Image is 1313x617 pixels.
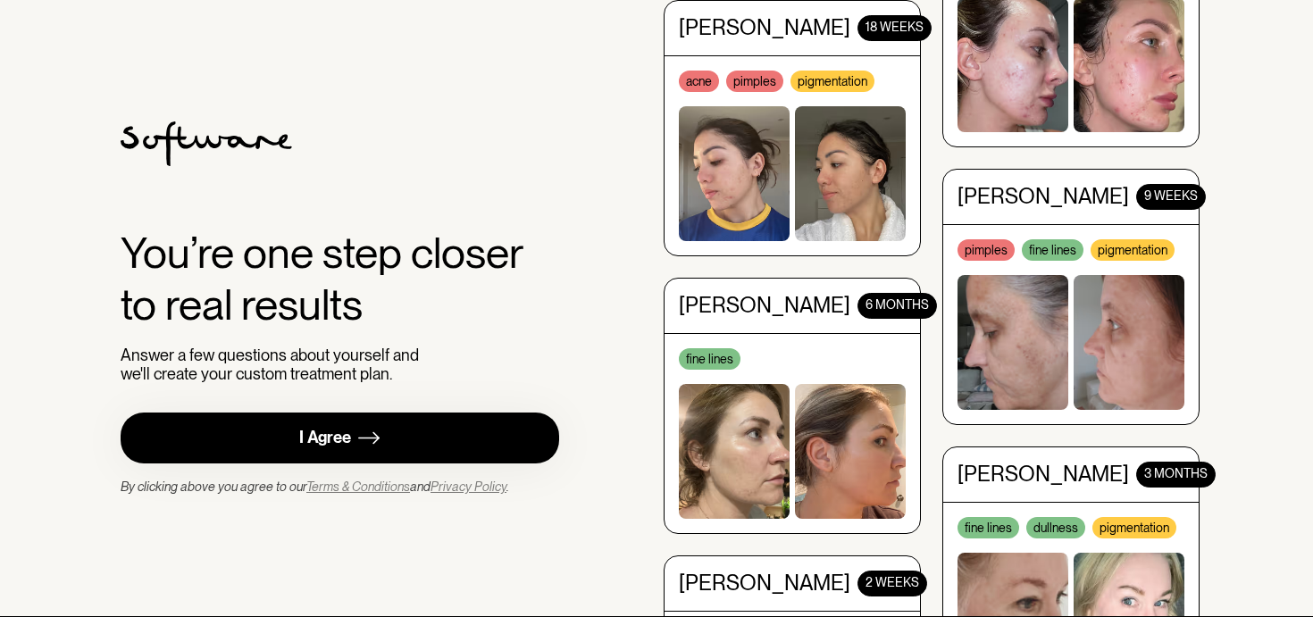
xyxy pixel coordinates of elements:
[958,234,1015,255] div: pimples
[121,413,559,463] a: I Agree
[306,479,410,494] a: Terms & Conditions
[121,346,427,384] div: Answer a few questions about yourself and we'll create your custom treatment plan.
[958,179,1129,204] div: [PERSON_NAME]
[121,478,509,496] div: By clicking above you agree to our and .
[958,456,1129,482] div: [PERSON_NAME]
[679,288,850,313] div: [PERSON_NAME]
[857,10,932,36] div: 18 WEEKS
[679,65,719,87] div: acne
[1092,512,1176,533] div: pigmentation
[726,65,783,87] div: pimples
[299,428,351,448] div: I Agree
[121,228,559,330] div: You’re one step closer to real results
[790,65,874,87] div: pigmentation
[1091,234,1175,255] div: pigmentation
[1026,512,1085,533] div: dullness
[1136,179,1206,204] div: 9 WEEKS
[857,288,937,313] div: 6 months
[679,10,850,36] div: [PERSON_NAME]
[958,512,1019,533] div: fine lines
[857,565,927,591] div: 2 WEEKS
[679,565,850,591] div: [PERSON_NAME]
[1136,456,1216,482] div: 3 MONTHS
[679,343,740,364] div: fine lines
[431,479,506,494] a: Privacy Policy
[1022,234,1083,255] div: fine lines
